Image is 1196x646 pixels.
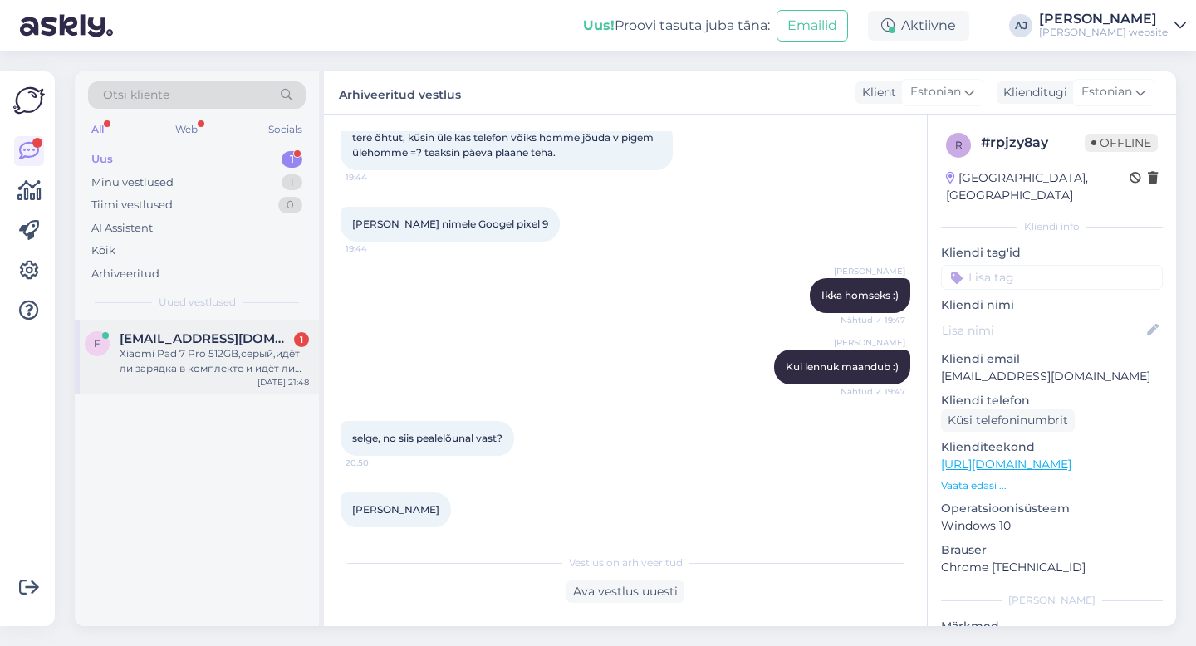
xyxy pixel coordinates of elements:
div: Aktiivne [868,11,969,41]
div: Web [172,119,201,140]
p: Windows 10 [941,517,1163,535]
span: Kui lennuk maandub :) [786,360,899,373]
div: Ava vestlus uuesti [566,580,684,603]
span: f [94,337,100,350]
div: Kõik [91,242,115,259]
p: Chrome [TECHNICAL_ID] [941,559,1163,576]
p: Kliendi telefon [941,392,1163,409]
div: AI Assistent [91,220,153,237]
span: Estonian [1081,83,1132,101]
p: [EMAIL_ADDRESS][DOMAIN_NAME] [941,368,1163,385]
b: Uus! [583,17,615,33]
div: 1 [282,151,302,168]
div: Socials [265,119,306,140]
div: All [88,119,107,140]
span: 19:44 [346,242,408,255]
input: Lisa tag [941,265,1163,290]
div: Klient [855,84,896,101]
div: [PERSON_NAME] [1039,12,1168,26]
p: Kliendi email [941,350,1163,368]
p: Kliendi tag'id [941,244,1163,262]
span: [PERSON_NAME] nimele Googel pixel 9 [352,218,548,230]
span: r [955,139,963,151]
a: [URL][DOMAIN_NAME] [941,457,1071,472]
div: [DATE] 21:48 [257,376,309,389]
span: [PERSON_NAME] [352,503,439,516]
p: Kliendi nimi [941,296,1163,314]
span: selge, no siis pealelõunal vast? [352,432,502,444]
span: [PERSON_NAME] [834,336,905,349]
button: Emailid [777,10,848,42]
div: 1 [282,174,302,191]
span: fidimasa@gmail.com [120,331,292,346]
span: Vestlus on arhiveeritud [569,555,683,570]
div: Xiaomi Pad 7 Pro 512GB,серый,идёт ли зарядка в комплекте и идёт ли комплектом или подарком клавиа... [120,346,309,376]
div: AJ [1009,14,1032,37]
span: Nähtud ✓ 19:47 [841,385,905,398]
span: [PERSON_NAME] [834,265,905,277]
div: 0 [278,197,302,213]
div: # rpjzy8ay [981,133,1085,153]
span: 19:44 [346,171,408,184]
div: Tiimi vestlused [91,197,173,213]
div: Proovi tasuta juba täna: [583,16,770,36]
span: tere õhtut, küsin üle kas telefon võiks homme jõuda v pigem ülehomme =? teaksin päeva plaane teha. [352,131,656,159]
span: Offline [1085,134,1158,152]
label: Arhiveeritud vestlus [339,81,461,104]
img: Askly Logo [13,85,45,116]
span: Uued vestlused [159,295,236,310]
div: Uus [91,151,113,168]
p: Brauser [941,541,1163,559]
div: [PERSON_NAME] website [1039,26,1168,39]
div: Minu vestlused [91,174,174,191]
div: [GEOGRAPHIC_DATA], [GEOGRAPHIC_DATA] [946,169,1130,204]
input: Lisa nimi [942,321,1144,340]
span: Otsi kliente [103,86,169,104]
p: Operatsioonisüsteem [941,500,1163,517]
span: 20:50 [346,457,408,469]
span: 20:50 [346,528,408,541]
p: Klienditeekond [941,438,1163,456]
p: Märkmed [941,618,1163,635]
div: Kliendi info [941,219,1163,234]
span: Estonian [910,83,961,101]
div: 1 [294,332,309,347]
div: Arhiveeritud [91,266,159,282]
div: [PERSON_NAME] [941,593,1163,608]
span: Ikka homseks :) [821,289,899,301]
p: Vaata edasi ... [941,478,1163,493]
span: Nähtud ✓ 19:47 [841,314,905,326]
a: [PERSON_NAME][PERSON_NAME] website [1039,12,1186,39]
div: Küsi telefoninumbrit [941,409,1075,432]
div: Klienditugi [997,84,1067,101]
